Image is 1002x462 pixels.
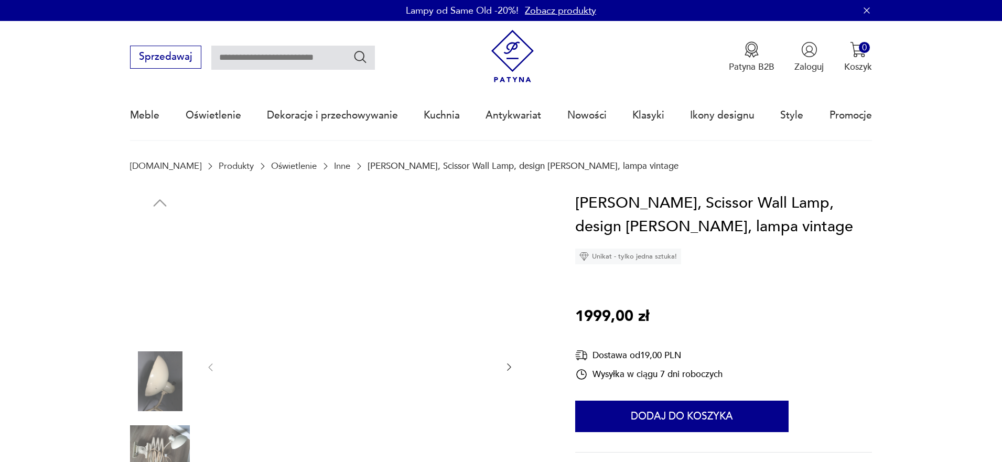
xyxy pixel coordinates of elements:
button: Zaloguj [794,41,824,73]
div: Dostawa od 19,00 PLN [575,349,723,362]
div: 0 [859,42,870,53]
img: Ikona koszyka [850,41,866,58]
button: Patyna B2B [729,41,774,73]
a: Sprzedawaj [130,53,201,62]
a: Oświetlenie [271,161,317,171]
p: Lampy od Same Old -20%! [406,4,519,17]
a: Kuchnia [424,91,460,139]
img: Zdjęcie produktu Kaiser Idell, Scissor Wall Lamp, design Christian Dell, lampa vintage [130,218,190,277]
button: Szukaj [353,49,368,65]
a: Promocje [829,91,872,139]
img: Zdjęcie produktu Kaiser Idell, Scissor Wall Lamp, design Christian Dell, lampa vintage [130,284,190,344]
a: Nowości [567,91,607,139]
a: Klasyki [632,91,664,139]
a: Ikony designu [690,91,755,139]
p: 1999,00 zł [575,305,649,329]
p: Patyna B2B [729,61,774,73]
a: [DOMAIN_NAME] [130,161,201,171]
button: Dodaj do koszyka [575,401,789,432]
p: [PERSON_NAME], Scissor Wall Lamp, design [PERSON_NAME], lampa vintage [368,161,678,171]
button: Sprzedawaj [130,46,201,69]
a: Inne [334,161,350,171]
div: Wysyłka w ciągu 7 dni roboczych [575,368,723,381]
a: Zobacz produkty [525,4,596,17]
p: Zaloguj [794,61,824,73]
div: Unikat - tylko jedna sztuka! [575,249,681,264]
img: Zdjęcie produktu Kaiser Idell, Scissor Wall Lamp, design Christian Dell, lampa vintage [130,351,190,411]
a: Produkty [219,161,254,171]
img: Ikonka użytkownika [801,41,817,58]
h1: [PERSON_NAME], Scissor Wall Lamp, design [PERSON_NAME], lampa vintage [575,191,872,239]
a: Oświetlenie [186,91,241,139]
a: Ikona medaluPatyna B2B [729,41,774,73]
a: Dekoracje i przechowywanie [267,91,398,139]
button: 0Koszyk [844,41,872,73]
a: Antykwariat [486,91,541,139]
img: Ikona medalu [744,41,760,58]
a: Style [780,91,803,139]
p: Koszyk [844,61,872,73]
img: Ikona dostawy [575,349,588,362]
img: Patyna - sklep z meblami i dekoracjami vintage [486,30,539,83]
a: Meble [130,91,159,139]
img: Ikona diamentu [579,252,589,261]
